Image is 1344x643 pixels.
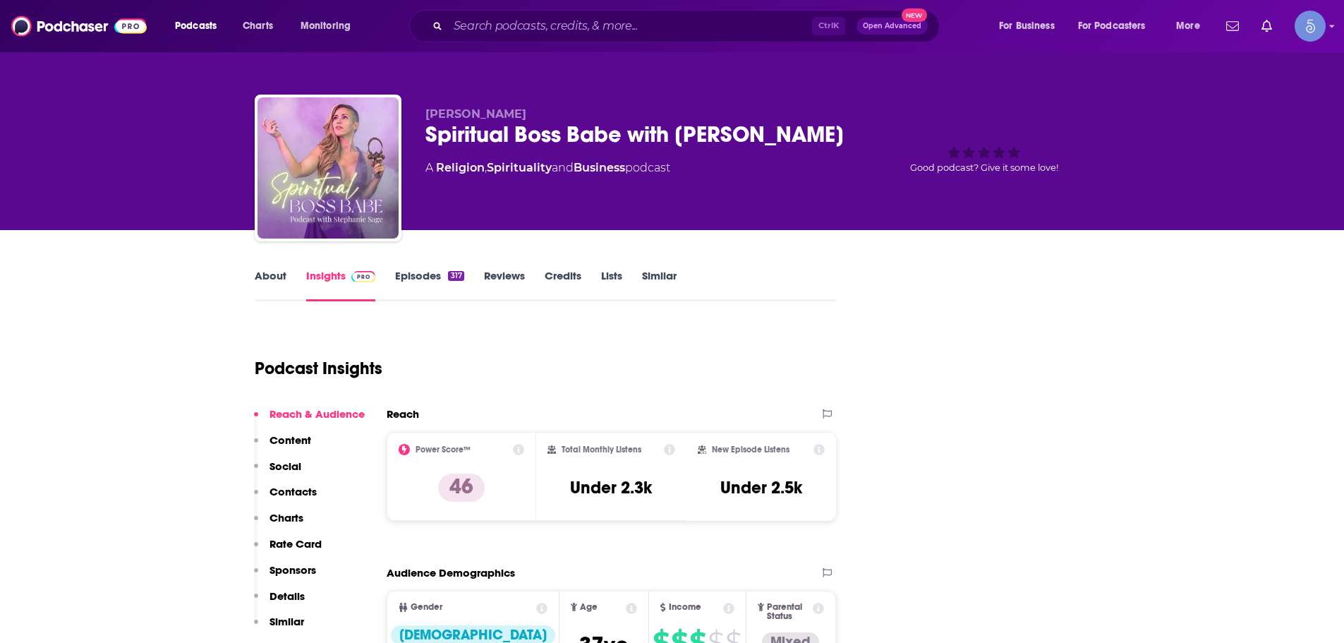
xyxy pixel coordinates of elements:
[438,474,485,502] p: 46
[254,433,311,459] button: Content
[1069,15,1166,37] button: open menu
[562,445,641,455] h2: Total Monthly Listens
[270,407,365,421] p: Reach & Audience
[258,97,399,239] img: Spiritual Boss Babe with Stephanie Sage
[448,271,464,281] div: 317
[601,269,622,301] a: Lists
[902,8,927,22] span: New
[570,477,652,498] h3: Under 2.3k
[270,485,317,498] p: Contacts
[545,269,581,301] a: Credits
[1256,14,1278,38] a: Show notifications dropdown
[270,433,311,447] p: Content
[448,15,812,37] input: Search podcasts, credits, & more...
[416,445,471,455] h2: Power Score™
[878,107,1090,195] div: Good podcast? Give it some love!
[552,161,574,174] span: and
[574,161,625,174] a: Business
[234,15,281,37] a: Charts
[306,269,376,301] a: InsightsPodchaser Pro
[1295,11,1326,42] img: User Profile
[1295,11,1326,42] button: Show profile menu
[1078,16,1146,36] span: For Podcasters
[255,358,382,379] h1: Podcast Insights
[254,589,305,615] button: Details
[910,162,1058,173] span: Good podcast? Give it some love!
[720,477,802,498] h3: Under 2.5k
[270,537,322,551] p: Rate Card
[436,161,485,174] a: Religion
[254,407,365,433] button: Reach & Audience
[270,589,305,603] p: Details
[254,563,316,589] button: Sponsors
[487,161,552,174] a: Spirituality
[254,511,303,537] button: Charts
[254,485,317,511] button: Contacts
[425,107,526,121] span: [PERSON_NAME]
[411,603,442,612] span: Gender
[812,17,845,35] span: Ctrl K
[270,615,304,628] p: Similar
[856,18,928,35] button: Open AdvancedNew
[255,269,286,301] a: About
[863,23,921,30] span: Open Advanced
[243,16,273,36] span: Charts
[642,269,677,301] a: Similar
[669,603,701,612] span: Income
[485,161,487,174] span: ,
[254,459,301,486] button: Social
[11,13,147,40] img: Podchaser - Follow, Share and Rate Podcasts
[580,603,598,612] span: Age
[1176,16,1200,36] span: More
[351,271,376,282] img: Podchaser Pro
[175,16,217,36] span: Podcasts
[254,537,322,563] button: Rate Card
[387,566,515,579] h2: Audience Demographics
[291,15,369,37] button: open menu
[484,269,525,301] a: Reviews
[395,269,464,301] a: Episodes317
[1295,11,1326,42] span: Logged in as Spiral5-G1
[423,10,953,42] div: Search podcasts, credits, & more...
[1166,15,1218,37] button: open menu
[989,15,1072,37] button: open menu
[254,615,304,641] button: Similar
[270,511,303,524] p: Charts
[1221,14,1245,38] a: Show notifications dropdown
[387,407,419,421] h2: Reach
[999,16,1055,36] span: For Business
[425,160,670,176] div: A podcast
[270,563,316,577] p: Sponsors
[767,603,811,621] span: Parental Status
[301,16,351,36] span: Monitoring
[712,445,789,455] h2: New Episode Listens
[165,15,235,37] button: open menu
[270,459,301,473] p: Social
